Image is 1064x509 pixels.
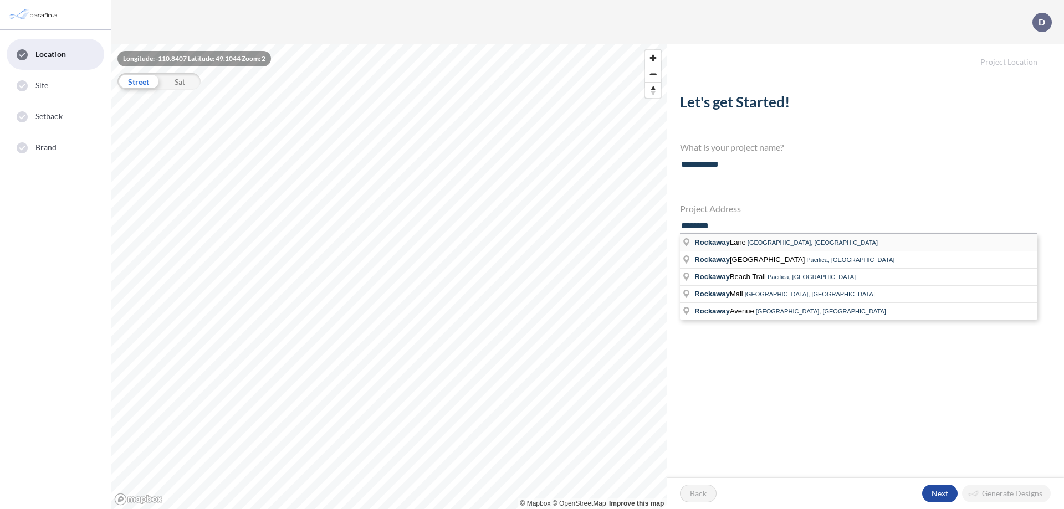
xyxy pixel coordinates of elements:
span: Avenue [694,307,755,315]
canvas: Map [111,44,667,509]
p: D [1039,17,1045,27]
img: Parafin [8,4,62,25]
div: Street [117,73,159,90]
h4: What is your project name? [680,142,1037,152]
div: Longitude: -110.8407 Latitude: 49.1044 Zoom: 2 [117,51,271,66]
span: [GEOGRAPHIC_DATA] [694,255,806,264]
span: Rockaway [694,307,730,315]
span: [GEOGRAPHIC_DATA], [GEOGRAPHIC_DATA] [745,291,875,297]
a: Mapbox [520,500,551,507]
span: Rockaway [694,255,730,264]
span: Setback [35,111,63,122]
button: Reset bearing to north [645,82,661,98]
span: Rockaway [694,238,730,246]
h4: Project Address [680,203,1037,214]
a: Mapbox homepage [114,493,163,506]
button: Zoom out [645,66,661,82]
span: Rockaway [694,273,730,281]
p: Next [932,488,948,499]
span: Location [35,49,66,60]
span: Zoom out [645,66,661,82]
span: Site [35,80,48,91]
span: Reset bearing to north [645,83,661,98]
h2: Let's get Started! [680,94,1037,115]
span: [GEOGRAPHIC_DATA], [GEOGRAPHIC_DATA] [748,239,878,246]
a: Improve this map [609,500,664,507]
span: [GEOGRAPHIC_DATA], [GEOGRAPHIC_DATA] [756,308,886,315]
span: Pacifica, [GEOGRAPHIC_DATA] [806,256,894,263]
span: Lane [694,238,748,246]
span: Brand [35,142,57,153]
span: Beach Trail [694,273,768,281]
button: Next [922,485,958,502]
h5: Project Location [667,44,1064,67]
button: Zoom in [645,50,661,66]
div: Sat [159,73,201,90]
span: Mall [694,290,744,298]
span: Rockaway [694,290,730,298]
a: OpenStreetMap [553,500,606,507]
span: Pacifica, [GEOGRAPHIC_DATA] [768,274,856,280]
